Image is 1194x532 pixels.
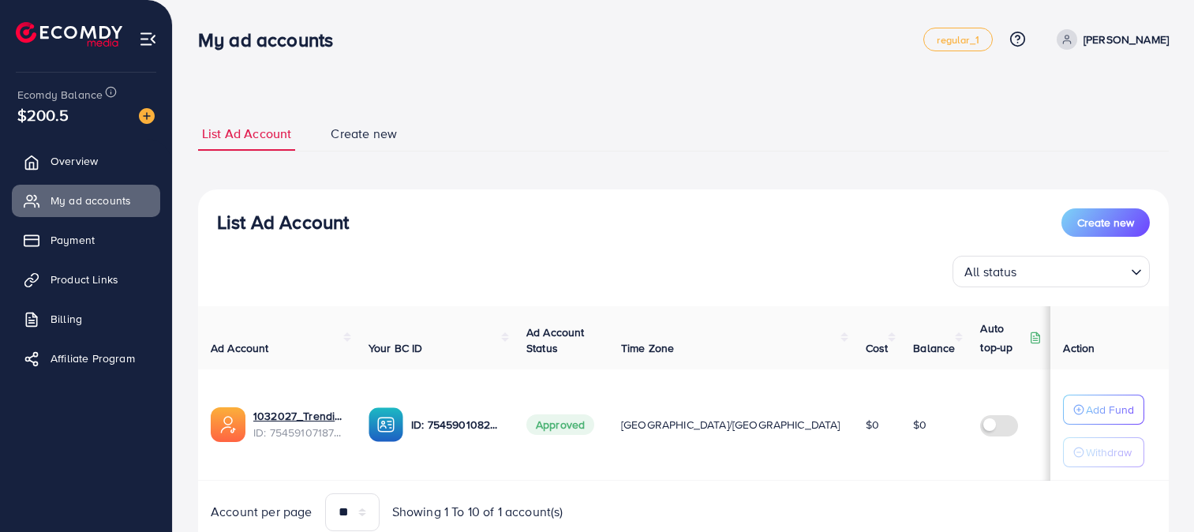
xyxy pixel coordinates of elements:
[16,22,122,47] img: logo
[253,425,343,440] span: ID: 7545910718719868935
[621,417,840,433] span: [GEOGRAPHIC_DATA]/[GEOGRAPHIC_DATA]
[913,417,926,433] span: $0
[961,260,1020,283] span: All status
[331,125,397,143] span: Create new
[1061,208,1150,237] button: Create new
[51,193,131,208] span: My ad accounts
[866,417,879,433] span: $0
[139,108,155,124] img: image
[51,272,118,287] span: Product Links
[17,103,69,126] span: $200.5
[526,414,594,435] span: Approved
[1127,461,1182,520] iframe: Chat
[369,340,423,356] span: Your BC ID
[1063,437,1144,467] button: Withdraw
[51,232,95,248] span: Payment
[51,153,98,169] span: Overview
[17,87,103,103] span: Ecomdy Balance
[211,340,269,356] span: Ad Account
[1050,29,1169,50] a: [PERSON_NAME]
[621,340,674,356] span: Time Zone
[12,185,160,216] a: My ad accounts
[392,503,563,521] span: Showing 1 To 10 of 1 account(s)
[211,407,245,442] img: ic-ads-acc.e4c84228.svg
[253,408,343,424] a: 1032027_Trendifiinds_1756919487825
[980,319,1026,357] p: Auto top-up
[51,311,82,327] span: Billing
[51,350,135,366] span: Affiliate Program
[526,324,585,356] span: Ad Account Status
[198,28,346,51] h3: My ad accounts
[1063,395,1144,425] button: Add Fund
[1063,340,1095,356] span: Action
[369,407,403,442] img: ic-ba-acc.ded83a64.svg
[866,340,889,356] span: Cost
[411,415,501,434] p: ID: 7545901082208206855
[12,343,160,374] a: Affiliate Program
[1086,400,1134,419] p: Add Fund
[12,224,160,256] a: Payment
[1077,215,1134,230] span: Create new
[139,30,157,48] img: menu
[253,408,343,440] div: <span class='underline'>1032027_Trendifiinds_1756919487825</span></br>7545910718719868935
[12,264,160,295] a: Product Links
[1084,30,1169,49] p: [PERSON_NAME]
[211,503,313,521] span: Account per page
[12,303,160,335] a: Billing
[1086,443,1132,462] p: Withdraw
[923,28,992,51] a: regular_1
[1022,257,1125,283] input: Search for option
[913,340,955,356] span: Balance
[202,125,291,143] span: List Ad Account
[953,256,1150,287] div: Search for option
[12,145,160,177] a: Overview
[217,211,349,234] h3: List Ad Account
[937,35,979,45] span: regular_1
